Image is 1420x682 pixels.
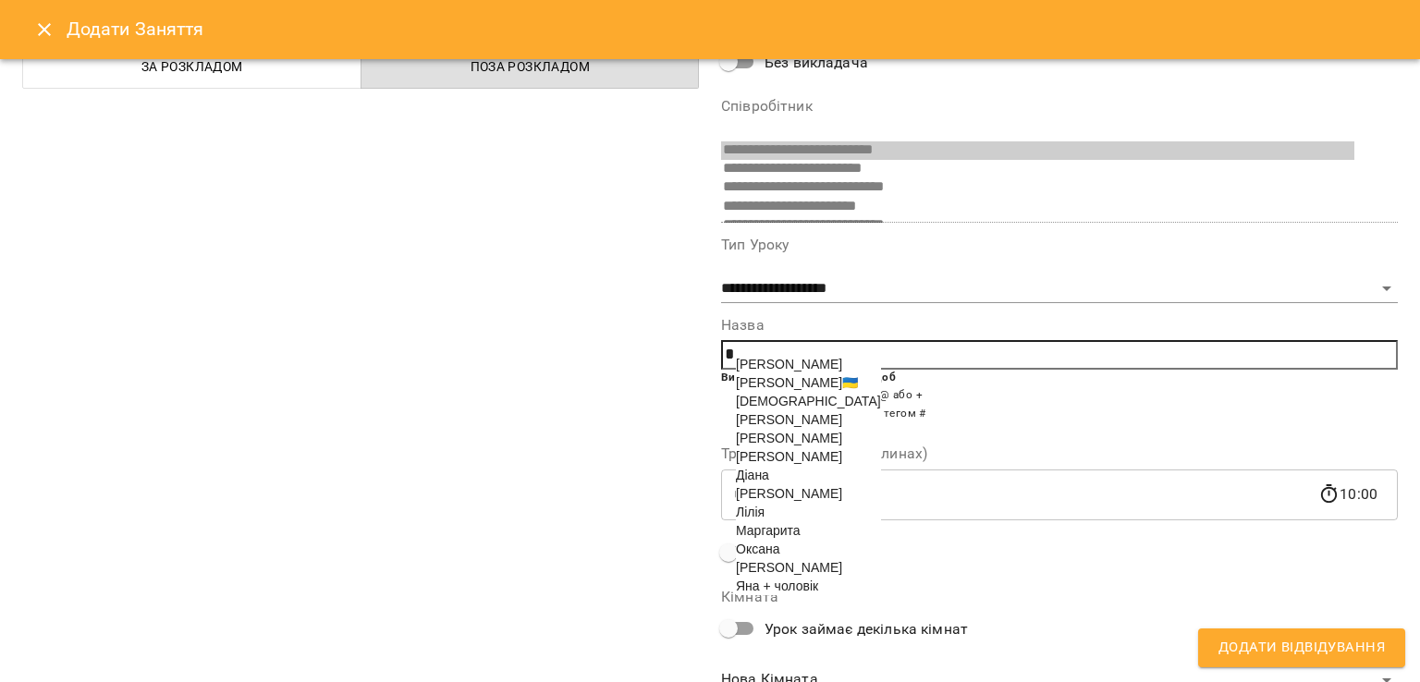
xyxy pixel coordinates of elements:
[721,371,896,384] b: Використовуйте @ + або # щоб
[758,405,1398,423] li: Додати всіх клієнтів з тегом #
[721,446,1398,461] label: Тривалість уроку(в хвилинах)
[736,412,842,427] span: [PERSON_NAME]
[736,578,818,593] span: Яна + чоловік
[1218,636,1385,660] span: Додати Відвідування
[736,375,858,390] span: [PERSON_NAME]🇺🇦
[22,7,67,52] button: Close
[721,99,1398,114] label: Співробітник
[373,55,689,78] span: Поза розкладом
[765,618,968,640] span: Урок займає декілька кімнат
[361,44,700,89] button: Поза розкладом
[67,15,1398,43] h6: Додати Заняття
[721,318,1398,333] label: Назва
[758,386,1398,405] li: Додати клієнта через @ або +
[736,468,769,482] span: Діана
[736,357,842,371] span: [PERSON_NAME]
[34,55,350,78] span: За розкладом
[765,52,868,74] span: Без викладача
[736,505,765,519] span: Лілія
[736,542,779,556] span: Оксана
[736,486,842,501] span: [PERSON_NAME]
[736,449,842,464] span: [PERSON_NAME]
[736,394,881,408] span: [DEMOGRAPHIC_DATA]
[736,523,801,538] span: Маргарита
[721,237,1398,252] label: Тип Уроку
[721,590,1398,604] label: Кімната
[22,44,361,89] button: За розкладом
[736,560,842,575] span: [PERSON_NAME]
[736,431,842,445] span: [PERSON_NAME]
[1198,628,1405,667] button: Додати Відвідування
